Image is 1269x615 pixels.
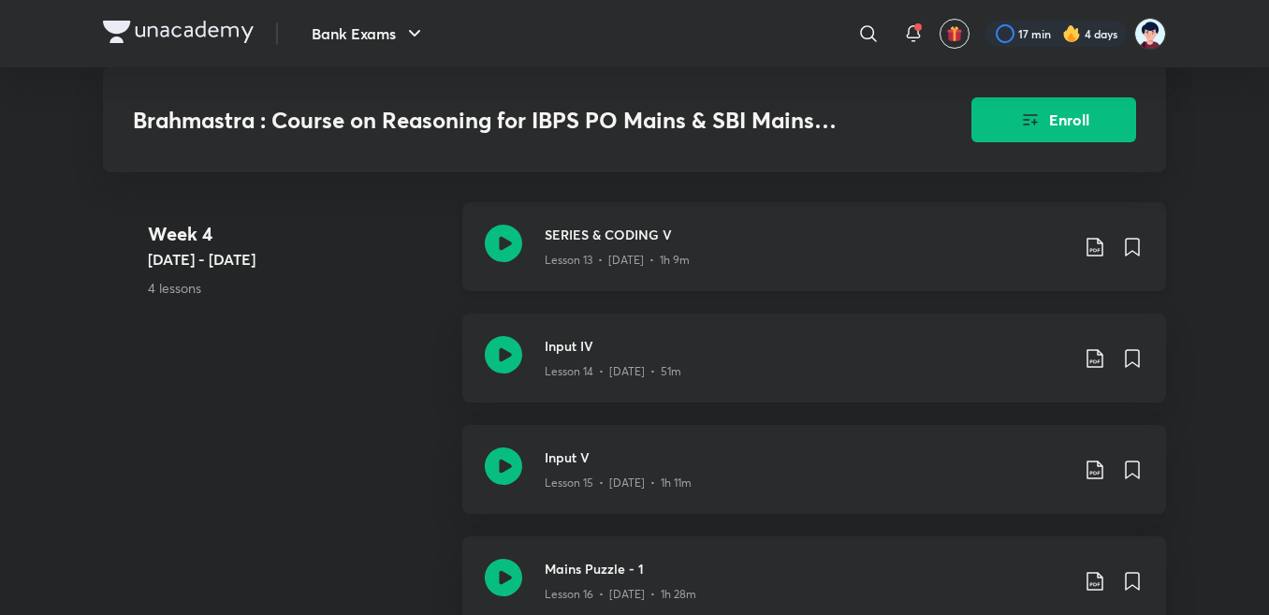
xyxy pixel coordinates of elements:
h3: Mains Puzzle - 1 [545,559,1069,578]
h3: Input V [545,447,1069,467]
img: Avik SG [1134,18,1166,50]
button: avatar [940,19,970,49]
button: Bank Exams [300,15,437,52]
h3: Input IV [545,336,1069,356]
h5: [DATE] - [DATE] [148,248,447,271]
a: Company Logo [103,21,254,48]
p: Lesson 13 • [DATE] • 1h 9m [545,252,690,269]
p: Lesson 15 • [DATE] • 1h 11m [545,475,692,491]
a: Input VLesson 15 • [DATE] • 1h 11m [462,425,1166,536]
img: avatar [946,25,963,42]
p: Lesson 16 • [DATE] • 1h 28m [545,586,696,603]
img: Company Logo [103,21,254,43]
p: Lesson 14 • [DATE] • 51m [545,363,681,380]
a: SERIES & CODING VLesson 13 • [DATE] • 1h 9m [462,202,1166,314]
a: Input IVLesson 14 • [DATE] • 51m [462,314,1166,425]
h3: Brahmastra : Course on Reasoning for IBPS PO Mains & SBI Mains 2024 - 25 [133,107,866,134]
h3: SERIES & CODING V [545,225,1069,244]
p: 4 lessons [148,278,447,298]
h4: Week 4 [148,220,447,248]
img: streak [1062,24,1081,43]
button: Enroll [971,97,1136,142]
